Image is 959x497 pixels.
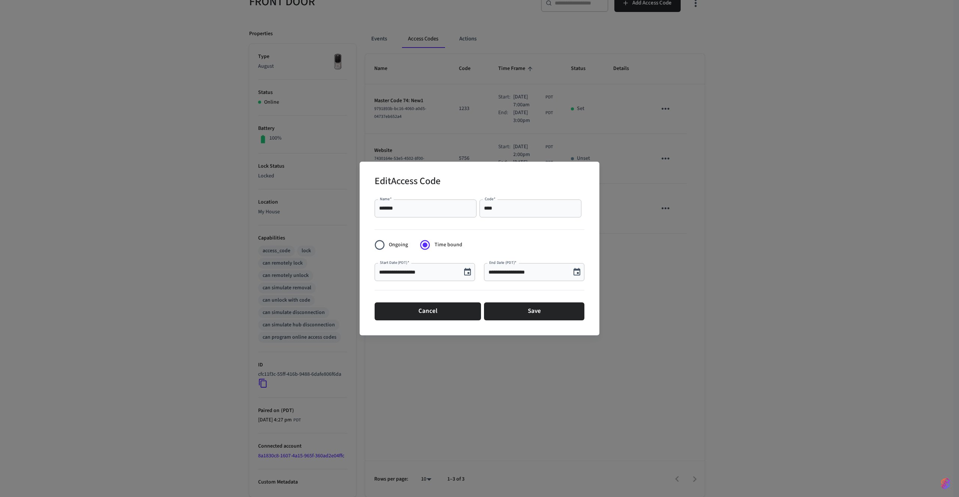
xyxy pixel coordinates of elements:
[380,260,409,265] label: Start Date (PDT)
[375,171,441,193] h2: Edit Access Code
[460,265,475,280] button: Choose date, selected date is Oct 9, 2025
[569,265,584,280] button: Choose date, selected date is Oct 12, 2025
[375,302,481,320] button: Cancel
[389,241,408,249] span: Ongoing
[941,478,950,490] img: SeamLogoGradient.69752ec5.svg
[484,302,584,320] button: Save
[380,196,392,202] label: Name
[485,196,496,202] label: Code
[489,260,517,265] label: End Date (PDT)
[435,241,462,249] span: Time bound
